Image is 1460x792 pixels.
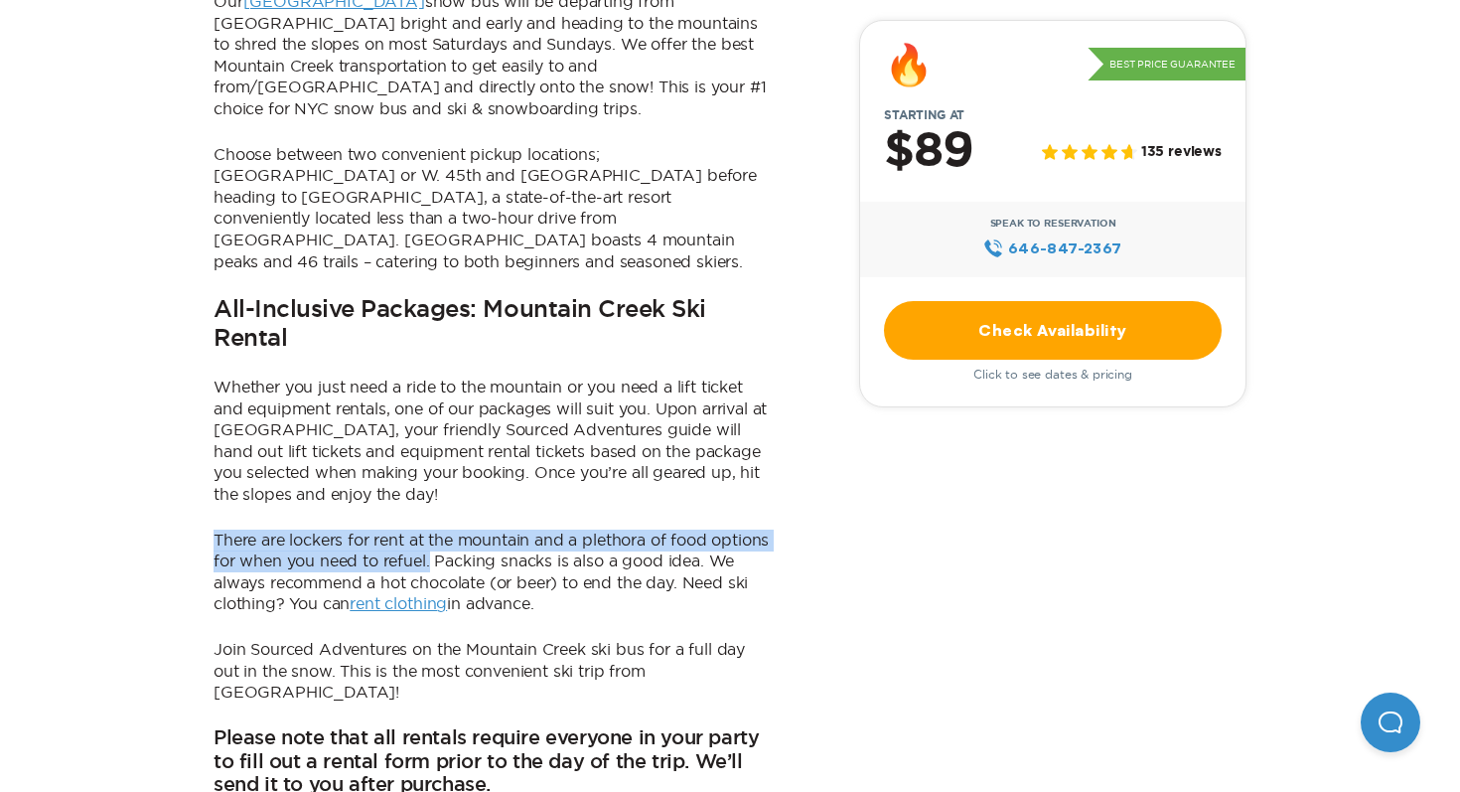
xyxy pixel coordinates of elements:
[1141,145,1222,162] span: 135 reviews
[983,238,1121,259] a: 646‍-847‍-2367
[214,530,770,615] p: There are lockers for rent at the mountain and a plethora of food options for when you need to re...
[1008,238,1122,259] span: 646‍-847‍-2367
[990,218,1116,230] span: Speak to Reservation
[1361,693,1420,752] iframe: Help Scout Beacon - Open
[350,594,447,612] a: rent clothing
[973,368,1132,382] span: Click to see dates & pricing
[214,377,770,506] p: Whether you just need a ride to the mountain or you need a lift ticket and equipment rentals, one...
[884,45,934,84] div: 🔥
[214,639,770,704] p: Join Sourced Adventures on the Mountain Creek ski bus for a full day out in the snow. This is the...
[214,296,770,353] h2: All-Inclusive Packages: Mountain Creek Ski Rental
[884,126,973,178] h2: $89
[860,108,988,122] span: Starting at
[214,144,770,273] p: Choose between two convenient pickup locations; [GEOGRAPHIC_DATA] or W. 45th and [GEOGRAPHIC_DATA...
[1088,48,1245,81] p: Best Price Guarantee
[884,301,1222,360] a: Check Availability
